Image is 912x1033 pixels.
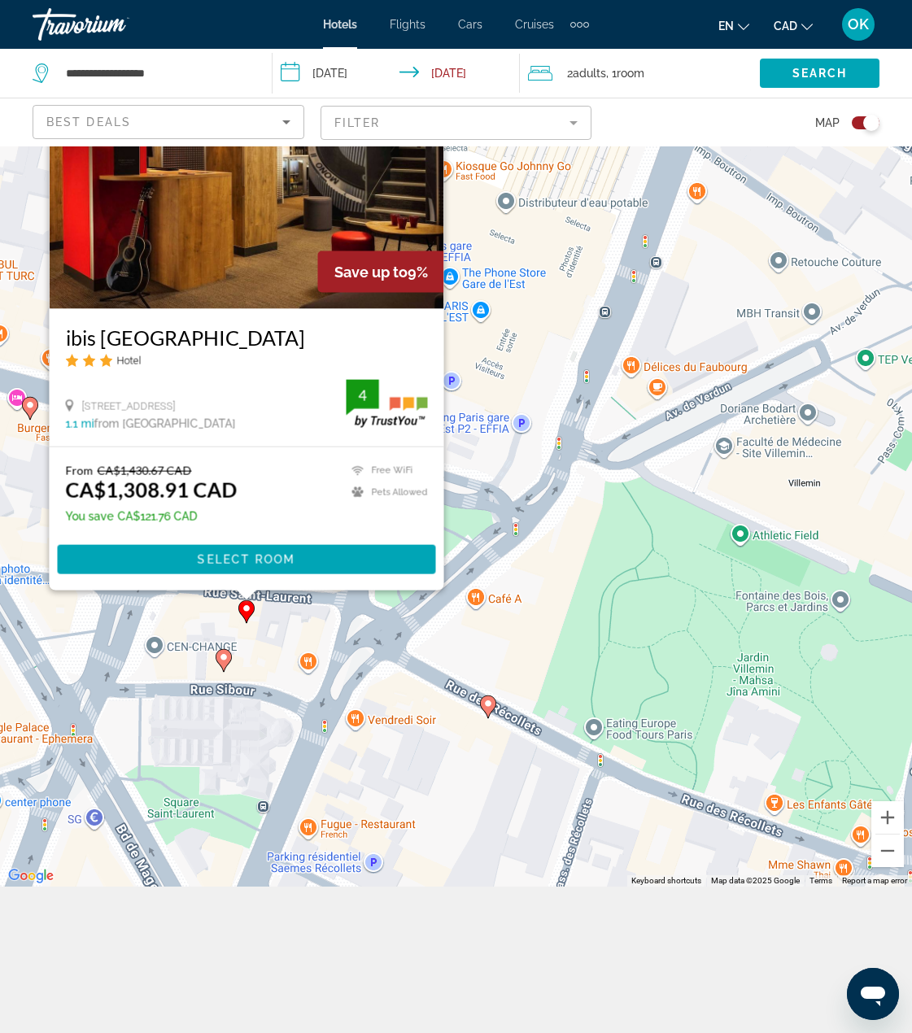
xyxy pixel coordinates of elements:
[871,835,904,867] button: Zoom out
[97,464,191,477] del: CA$1,430.67 CAD
[65,417,94,430] span: 1.1 mi
[346,380,427,428] img: trustyou-badge.svg
[65,354,427,368] div: 3 star Hotel
[46,112,290,132] mat-select: Sort by
[57,552,435,564] a: Select Room
[65,477,237,502] ins: CA$1,308.91 CAD
[49,49,443,309] img: Hotel image
[343,464,427,477] li: Free WiFi
[343,486,427,499] li: Pets Allowed
[573,67,606,80] span: Adults
[458,18,482,31] a: Cars
[346,386,378,405] div: 4
[567,62,606,85] span: 2
[65,510,237,523] p: CA$121.76 CAD
[840,116,879,130] button: Toggle map
[4,865,58,887] img: Google
[718,20,734,33] span: en
[711,876,800,885] span: Map data ©2025 Google
[81,400,175,412] span: [STREET_ADDRESS]
[65,325,427,350] a: ibis [GEOGRAPHIC_DATA]
[57,545,435,574] button: Select Room
[4,865,58,887] a: Open this area in Google Maps (opens a new window)
[390,18,425,31] a: Flights
[334,264,407,281] span: Save up to
[837,7,879,41] button: User Menu
[842,876,907,885] a: Report a map error
[197,553,295,566] span: Select Room
[848,16,869,33] span: OK
[631,875,701,887] button: Keyboard shortcuts
[323,18,357,31] a: Hotels
[774,14,813,37] button: Change currency
[815,111,840,134] span: Map
[792,67,848,80] span: Search
[809,876,832,885] a: Terms (opens in new tab)
[515,18,554,31] a: Cruises
[116,355,141,367] span: Hotel
[606,62,644,85] span: , 1
[46,116,131,129] span: Best Deals
[847,968,899,1020] iframe: Button to launch messaging window
[718,14,749,37] button: Change language
[273,49,521,98] button: Check-in date: Oct 5, 2025 Check-out date: Oct 9, 2025
[774,20,797,33] span: CAD
[617,67,644,80] span: Room
[94,417,235,430] span: from [GEOGRAPHIC_DATA]
[570,11,589,37] button: Extra navigation items
[321,105,592,141] button: Filter
[317,251,443,293] div: 9%
[65,510,113,523] span: You save
[871,801,904,834] button: Zoom in
[33,3,195,46] a: Travorium
[520,49,760,98] button: Travelers: 2 adults, 0 children
[760,59,879,88] button: Search
[65,464,93,477] span: From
